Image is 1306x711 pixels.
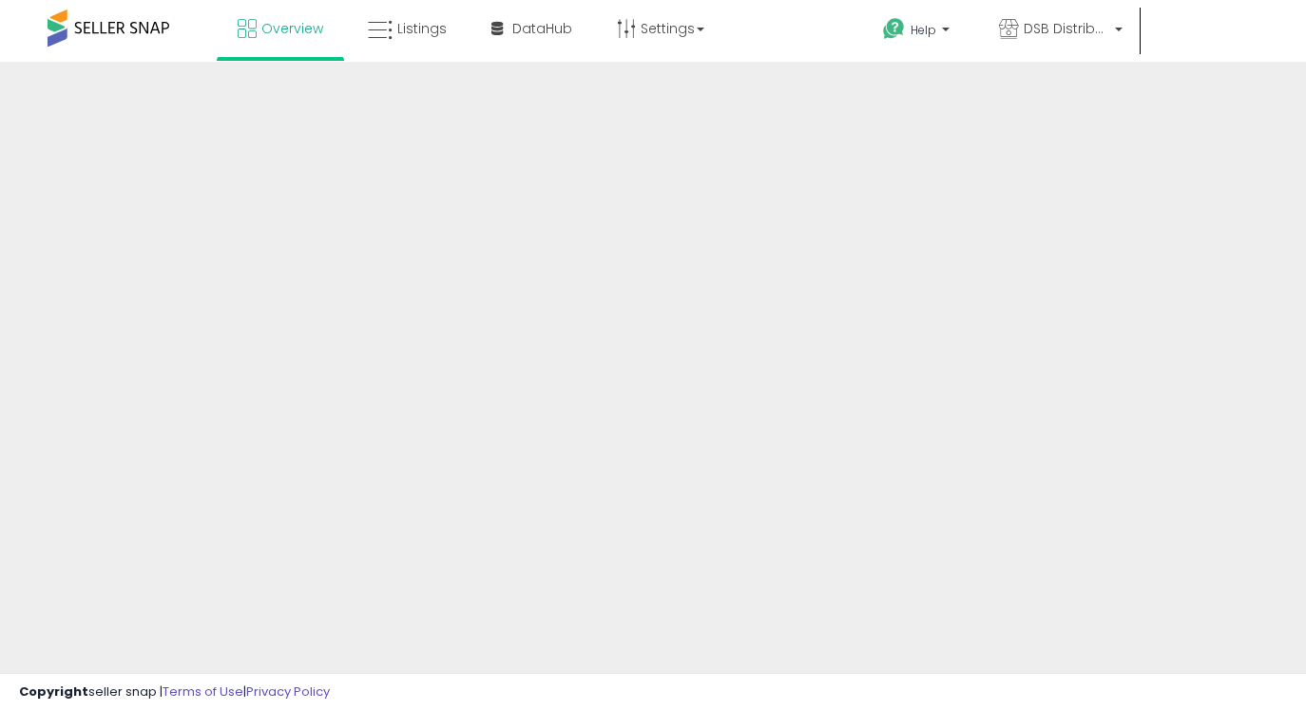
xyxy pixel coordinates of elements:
[512,19,572,38] span: DataHub
[261,19,323,38] span: Overview
[19,682,88,701] strong: Copyright
[868,3,969,62] a: Help
[19,683,330,701] div: seller snap | |
[163,682,243,701] a: Terms of Use
[246,682,330,701] a: Privacy Policy
[1024,19,1109,38] span: DSB Distribution
[882,17,906,41] i: Get Help
[911,22,936,38] span: Help
[397,19,447,38] span: Listings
